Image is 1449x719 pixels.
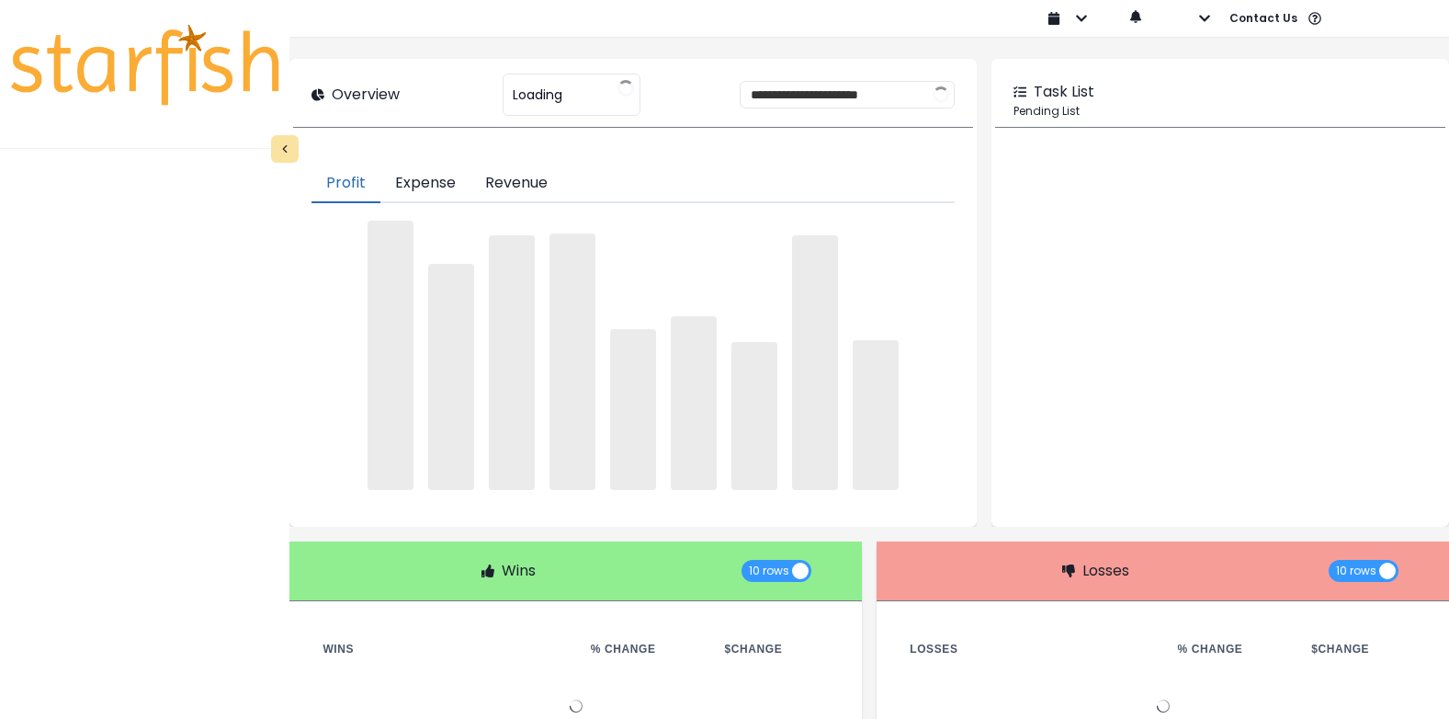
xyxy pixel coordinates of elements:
span: ‌ [368,221,413,490]
span: ‌ [428,264,474,491]
span: Loading [513,75,562,114]
p: Losses [1082,560,1129,582]
th: % Change [1163,638,1297,660]
th: Wins [308,638,575,660]
span: ‌ [610,329,656,491]
button: Profit [311,165,380,203]
th: % Change [576,638,710,660]
span: ‌ [671,316,717,491]
p: Overview [332,84,400,106]
span: 10 rows [749,560,789,582]
button: Revenue [470,165,562,203]
p: Task List [1034,81,1094,103]
th: $ Change [1296,638,1431,660]
span: ‌ [489,235,535,491]
span: ‌ [792,235,838,490]
span: 10 rows [1336,560,1376,582]
span: ‌ [549,234,595,491]
span: ‌ [731,342,777,490]
span: ‌ [853,340,899,491]
p: Wins [502,560,536,582]
p: Pending List [1013,103,1427,120]
th: $ Change [710,638,844,660]
button: Expense [380,165,470,203]
th: Losses [895,638,1162,660]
